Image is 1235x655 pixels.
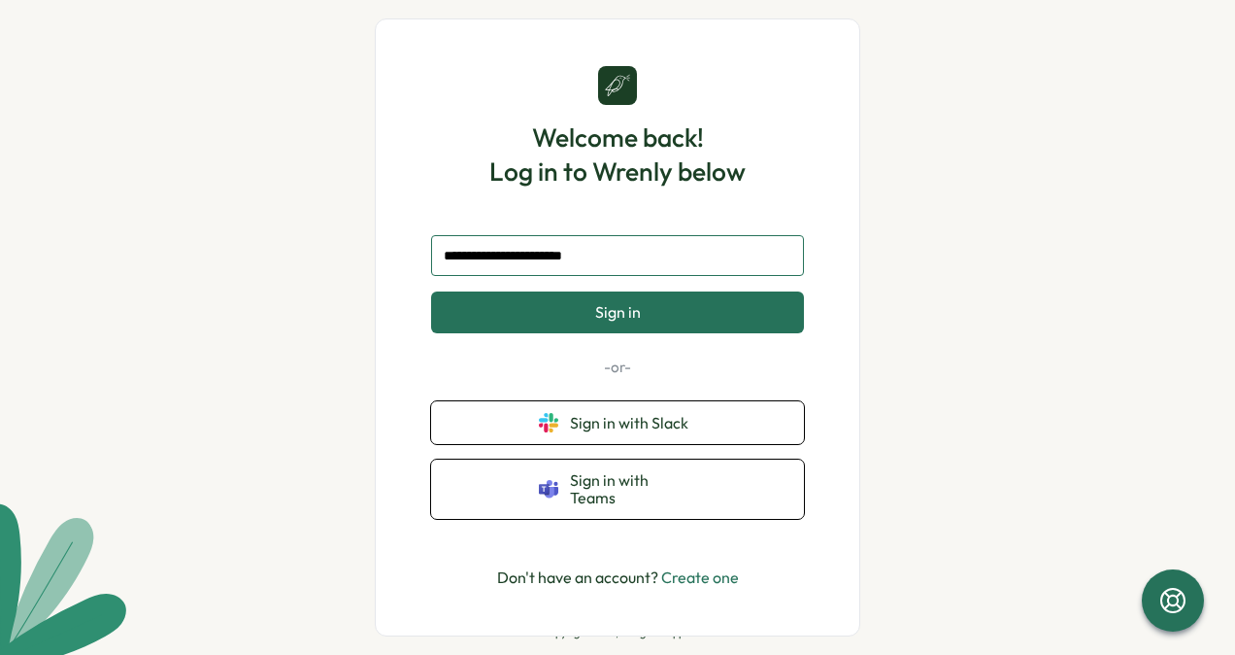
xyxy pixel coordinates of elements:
[595,303,641,321] span: Sign in
[570,414,696,431] span: Sign in with Slack
[431,357,804,378] p: -or-
[570,471,696,507] span: Sign in with Teams
[497,566,739,590] p: Don't have an account?
[431,460,804,519] button: Sign in with Teams
[431,401,804,444] button: Sign in with Slack
[431,292,804,332] button: Sign in
[489,121,746,189] h1: Welcome back! Log in to Wrenly below
[661,568,739,587] a: Create one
